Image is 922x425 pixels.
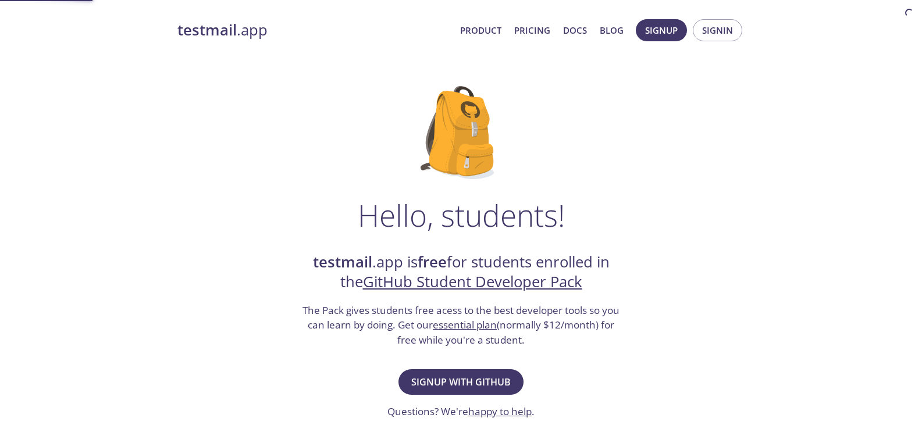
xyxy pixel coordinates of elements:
button: Signin [693,19,742,41]
span: Signin [702,23,733,38]
h3: The Pack gives students free acess to the best developer tools so you can learn by doing. Get our... [301,303,621,348]
strong: testmail [177,20,237,40]
strong: free [418,252,447,272]
img: github-student-backpack.png [421,86,501,179]
span: Signup [645,23,678,38]
h1: Hello, students! [358,198,565,233]
span: Signup with GitHub [411,374,511,390]
a: Pricing [514,23,550,38]
a: Blog [600,23,624,38]
button: Signup [636,19,687,41]
a: Product [460,23,501,38]
a: happy to help [468,405,532,418]
button: Signup with GitHub [398,369,524,395]
a: essential plan [433,318,497,331]
strong: testmail [313,252,372,272]
a: GitHub Student Developer Pack [363,272,582,292]
a: Docs [563,23,587,38]
h2: .app is for students enrolled in the [301,252,621,292]
a: testmail.app [177,20,451,40]
h3: Questions? We're . [387,404,535,419]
